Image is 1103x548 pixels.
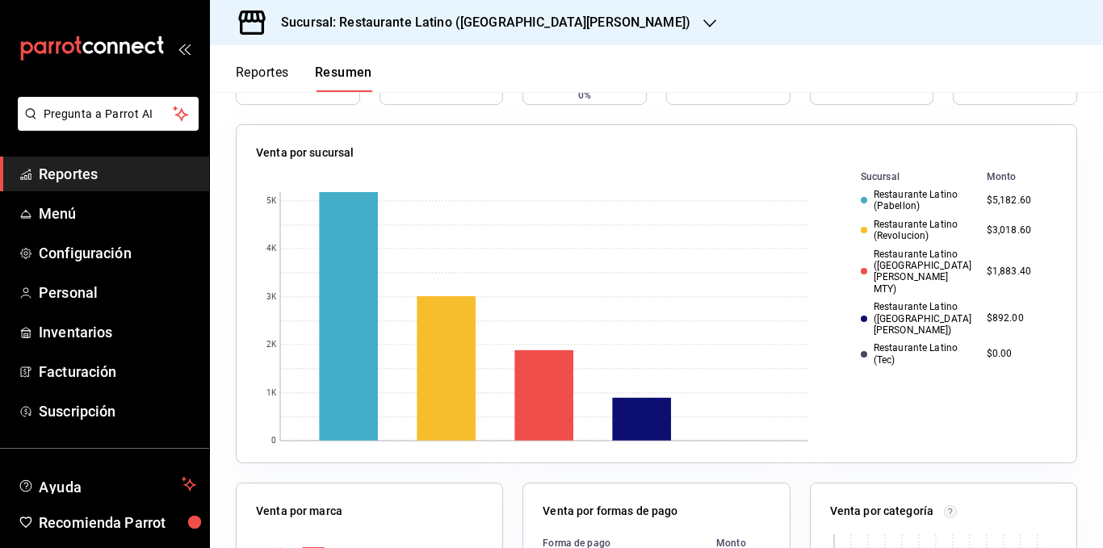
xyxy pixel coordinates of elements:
[266,341,277,349] text: 2K
[861,301,974,336] div: Restaurante Latino ([GEOGRAPHIC_DATA][PERSON_NAME])
[39,242,196,264] span: Configuración
[861,342,974,366] div: Restaurante Latino (Tec)
[861,189,974,212] div: Restaurante Latino (Pabellon)
[256,503,342,520] p: Venta por marca
[980,245,1057,299] td: $1,883.40
[980,186,1057,215] td: $5,182.60
[236,65,372,92] div: navigation tabs
[236,65,289,92] button: Reportes
[578,88,591,102] span: 0%
[266,245,277,253] text: 4K
[268,13,690,32] h3: Sucursal: Restaurante Latino ([GEOGRAPHIC_DATA][PERSON_NAME])
[39,321,196,343] span: Inventarios
[980,339,1057,369] td: $0.00
[39,203,196,224] span: Menú
[39,400,196,422] span: Suscripción
[44,106,174,123] span: Pregunta a Parrot AI
[39,475,175,494] span: Ayuda
[543,503,677,520] p: Venta por formas de pago
[266,197,277,206] text: 5K
[178,42,191,55] button: open_drawer_menu
[980,298,1057,339] td: $892.00
[835,168,980,186] th: Sucursal
[861,219,974,242] div: Restaurante Latino (Revolucion)
[266,389,277,398] text: 1K
[980,215,1057,245] td: $3,018.60
[39,163,196,185] span: Reportes
[18,97,199,131] button: Pregunta a Parrot AI
[266,293,277,302] text: 3K
[271,437,276,446] text: 0
[315,65,372,92] button: Resumen
[830,503,934,520] p: Venta por categoría
[39,282,196,303] span: Personal
[39,361,196,383] span: Facturación
[256,144,354,161] p: Venta por sucursal
[861,249,974,295] div: Restaurante Latino ([GEOGRAPHIC_DATA][PERSON_NAME] MTY)
[39,512,196,533] span: Recomienda Parrot
[980,168,1057,186] th: Monto
[11,117,199,134] a: Pregunta a Parrot AI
